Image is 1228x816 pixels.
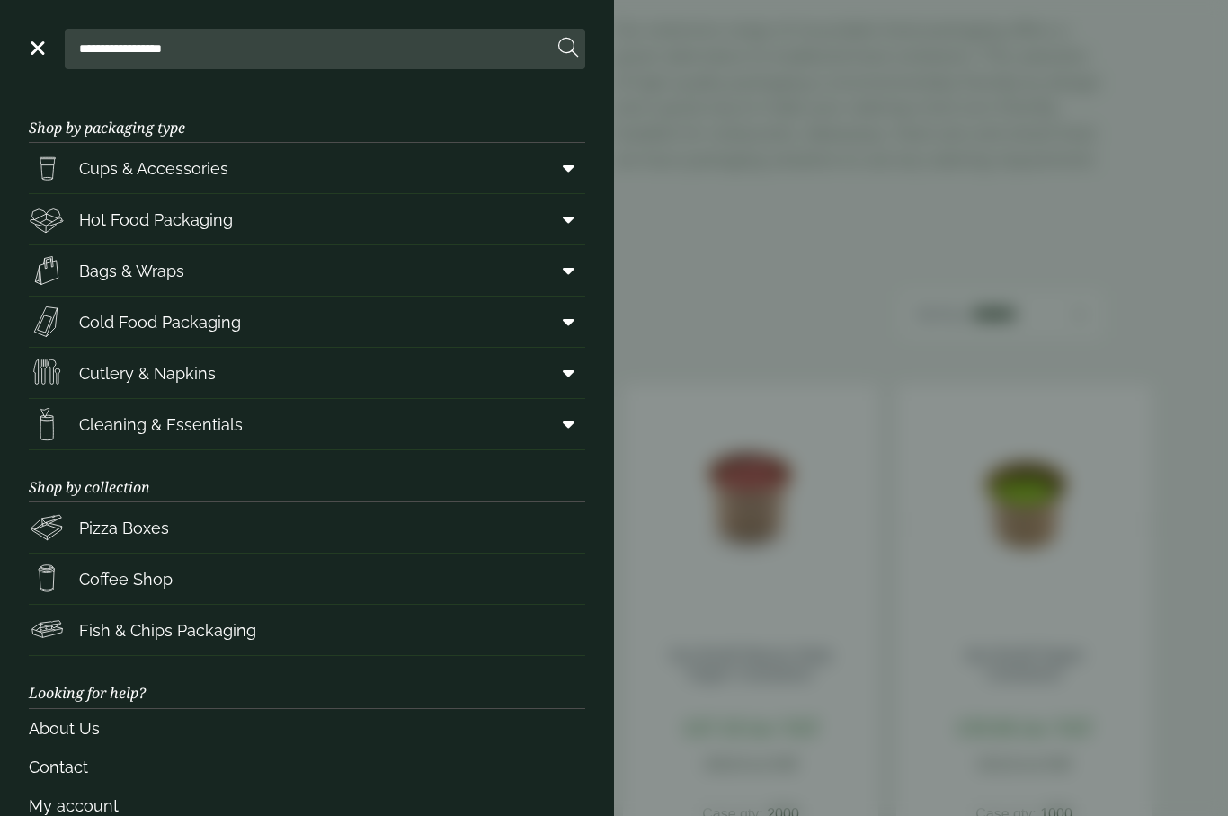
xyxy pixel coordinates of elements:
img: PintNhalf_cup.svg [29,150,65,186]
span: Cold Food Packaging [79,310,241,334]
a: Cleaning & Essentials [29,399,585,449]
img: Deli_box.svg [29,201,65,237]
span: Hot Food Packaging [79,208,233,232]
img: HotDrink_paperCup.svg [29,561,65,597]
a: Pizza Boxes [29,502,585,553]
img: Cutlery.svg [29,355,65,391]
span: Pizza Boxes [79,516,169,540]
a: Cutlery & Napkins [29,348,585,398]
a: Contact [29,748,585,786]
img: FishNchip_box.svg [29,612,65,648]
span: Coffee Shop [79,567,173,591]
a: Coffee Shop [29,554,585,604]
img: Sandwich_box.svg [29,304,65,340]
h3: Looking for help? [29,656,585,708]
a: Bags & Wraps [29,245,585,296]
span: Cleaning & Essentials [79,412,243,437]
span: Cutlery & Napkins [79,361,216,386]
span: Bags & Wraps [79,259,184,283]
span: Cups & Accessories [79,156,228,181]
h3: Shop by collection [29,450,585,502]
a: Cold Food Packaging [29,297,585,347]
img: open-wipe.svg [29,406,65,442]
a: Cups & Accessories [29,143,585,193]
img: Pizza_boxes.svg [29,510,65,545]
a: Fish & Chips Packaging [29,605,585,655]
img: Paper_carriers.svg [29,253,65,288]
a: About Us [29,709,585,748]
a: Hot Food Packaging [29,194,585,244]
h3: Shop by packaging type [29,91,585,143]
span: Fish & Chips Packaging [79,618,256,643]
